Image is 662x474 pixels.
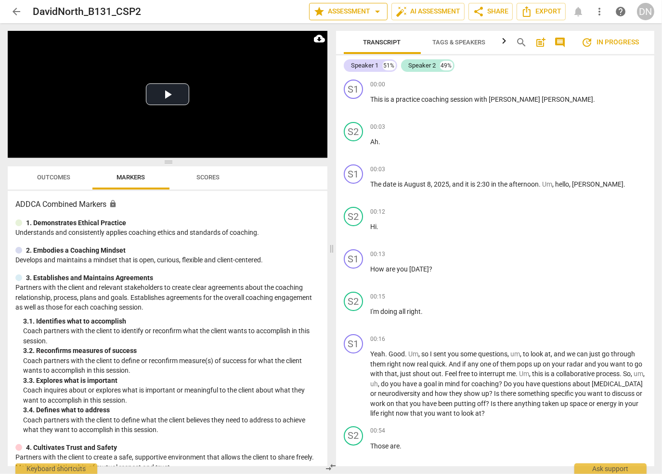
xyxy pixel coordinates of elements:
[344,122,363,141] div: Change speaker
[11,6,22,17] span: arrow_back
[507,370,516,378] span: me
[390,442,400,450] span: are
[490,390,494,397] span: ?
[403,380,419,388] span: have
[371,250,386,258] span: 00:13
[23,405,320,415] div: 3. 4. Defines what to address
[371,138,379,146] span: Ah
[371,123,386,131] span: 00:03
[421,308,423,315] span: .
[611,350,636,358] span: through
[407,308,421,315] span: right
[466,180,471,188] span: it
[396,6,460,17] span: AI Assessment
[398,370,401,378] span: ,
[532,370,545,378] span: this
[419,350,422,358] span: ,
[314,33,325,44] span: cloud_download
[461,350,479,358] span: some
[371,427,386,435] span: 00:54
[440,61,453,70] div: 49%
[381,380,390,388] span: do
[515,400,543,407] span: anything
[422,95,451,103] span: coaching
[377,223,379,230] span: .
[539,180,543,188] span: .
[554,37,566,48] span: comment
[454,400,478,407] span: putting
[431,180,434,188] span: ,
[462,409,476,417] span: look
[592,380,643,388] span: [MEDICAL_DATA]
[23,316,320,326] div: 3. 1. Identifies what to accomplish
[471,180,477,188] span: is
[387,400,396,407] span: on
[602,350,611,358] span: go
[411,409,425,417] span: that
[445,370,459,378] span: Feel
[196,174,220,181] span: Scores
[620,370,623,378] span: .
[430,360,446,368] span: quick
[371,390,378,397] span: or
[627,360,635,368] span: to
[396,95,422,103] span: practice
[561,400,570,407] span: up
[430,350,434,358] span: I
[636,390,643,397] span: or
[534,360,543,368] span: up
[23,346,320,356] div: 3. 2. Reconfirms measures of success
[556,180,570,188] span: hello
[404,180,428,188] span: August
[475,95,489,103] span: with
[542,380,573,388] span: questions
[590,350,602,358] span: just
[396,400,410,407] span: that
[15,283,320,312] p: Partners with the client and relevant stakeholders to create clear agreements about the coaching ...
[15,255,320,265] p: Develops and maintains a mindset that is open, curious, flexible and client-centered.
[557,370,597,378] span: collaborative
[23,415,320,435] p: Coach partners with the client to define what the client believes they need to address to achieve...
[15,228,320,238] p: Understands and consistently applies coaching ethics and standards of coaching.
[486,400,491,407] span: ?
[526,380,542,388] span: have
[26,245,126,256] p: 2. Embodies a Coaching Mindset
[508,350,511,358] span: ,
[429,265,433,273] span: ?
[501,360,518,368] span: them
[554,350,567,358] span: and
[462,380,472,388] span: for
[480,370,507,378] span: interrupt
[464,390,482,397] span: show
[344,207,363,226] div: Change speaker
[372,6,383,17] span: arrow_drop_down
[422,350,430,358] span: so
[517,3,566,20] button: Export
[413,370,432,378] span: shout
[371,350,386,358] span: Yeah
[477,180,492,188] span: 2:30
[23,385,320,405] p: Coach inquires about or explores what is important or meaningful to the client about what they wa...
[23,356,320,376] p: Coach partners with the client to define or reconfirm measure(s) of success for what the client w...
[396,409,411,417] span: now
[390,380,403,388] span: you
[391,95,396,103] span: a
[504,380,514,388] span: Do
[371,223,377,230] span: Hi
[491,400,498,407] span: Is
[478,400,486,407] span: off
[598,360,610,368] span: you
[594,6,605,17] span: more_vert
[511,350,520,358] span: Filler word
[594,95,596,103] span: .
[399,308,407,315] span: all
[325,461,337,473] span: compare_arrows
[386,350,389,358] span: .
[454,409,462,417] span: to
[371,81,386,89] span: 00:00
[423,400,439,407] span: have
[33,6,141,18] h2: DavidNorth_B131_CSP2
[551,390,575,397] span: specific
[437,409,454,417] span: want
[371,180,383,188] span: The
